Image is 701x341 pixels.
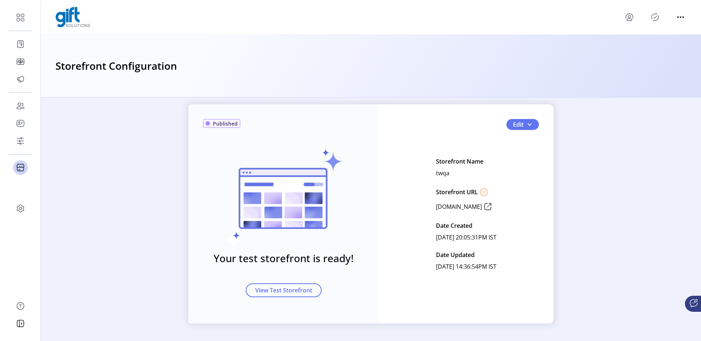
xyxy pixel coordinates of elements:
img: logo [55,7,90,27]
button: Edit [506,119,539,130]
span: Published [213,120,238,127]
p: twqa [436,167,449,179]
h3: Storefront Configuration [55,58,177,74]
p: [DATE] 20:05:31PM IST [436,231,497,243]
button: menu [675,11,686,23]
p: Storefront URL [436,188,478,196]
p: [DATE] 14:36:54PM IST [436,261,497,272]
p: Storefront Name [436,156,483,167]
p: Date Updated [436,249,475,261]
h3: Your test storefront is ready! [214,250,354,266]
span: View Test Storefront [255,286,312,295]
button: Publisher Panel [649,11,661,23]
p: [DOMAIN_NAME] [436,202,482,211]
span: Edit [513,120,524,129]
p: Date Created [436,220,472,231]
button: View Test Storefront [246,283,322,297]
button: menu [624,11,635,23]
